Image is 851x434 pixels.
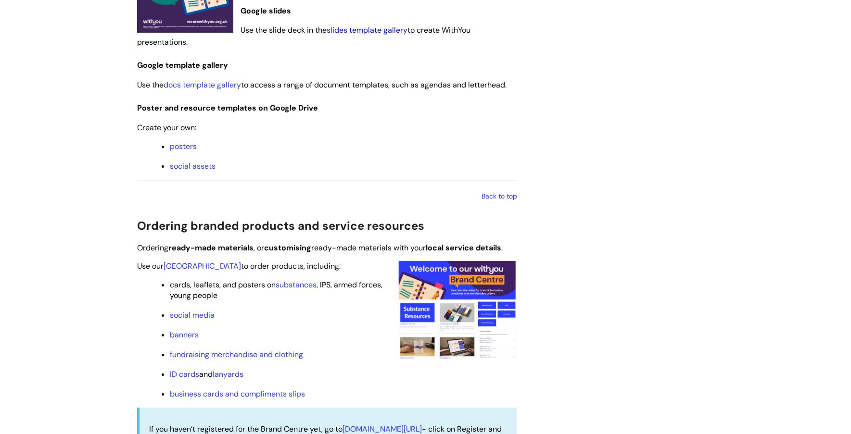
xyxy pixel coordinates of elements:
[170,141,197,151] a: posters
[241,6,291,16] span: Google slides
[170,389,305,399] a: business cards and compliments slips
[137,80,507,90] span: Use the to access a range of document templates, such as agendas and letterhead.
[482,192,517,200] a: Back to top
[170,330,199,340] a: banners
[327,25,407,35] a: slides template gallery
[343,424,422,434] a: [DOMAIN_NAME][URL]
[170,369,243,379] span: and
[137,261,341,271] span: Use our to order products, including:
[137,103,318,113] span: Poster and resource templates on Google Drive
[276,280,317,290] a: substances
[137,60,228,70] span: Google template gallery
[137,243,503,253] span: Ordering , or ready-made materials with your .
[170,310,215,320] a: social media
[164,80,241,90] a: docs template gallery
[213,369,243,379] a: lanyards
[170,280,382,300] span: cards, leaflets, and posters on , IPS, armed forces, young people
[137,123,196,133] span: Create your own:
[426,243,501,253] strong: local service details
[264,243,311,253] strong: customising
[397,260,517,359] img: A screenshot of the homepage of the Brand Centre showing how easy it is to navigate
[170,349,303,360] a: fundraising merchandise and clothing
[137,25,470,47] span: Use the slide deck in the to create WithYou presentations.
[168,243,254,253] strong: ready-made materials
[137,218,424,233] span: Ordering branded products and service resources
[164,261,241,271] a: [GEOGRAPHIC_DATA]
[170,369,199,379] a: ID cards
[170,161,216,171] a: social assets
